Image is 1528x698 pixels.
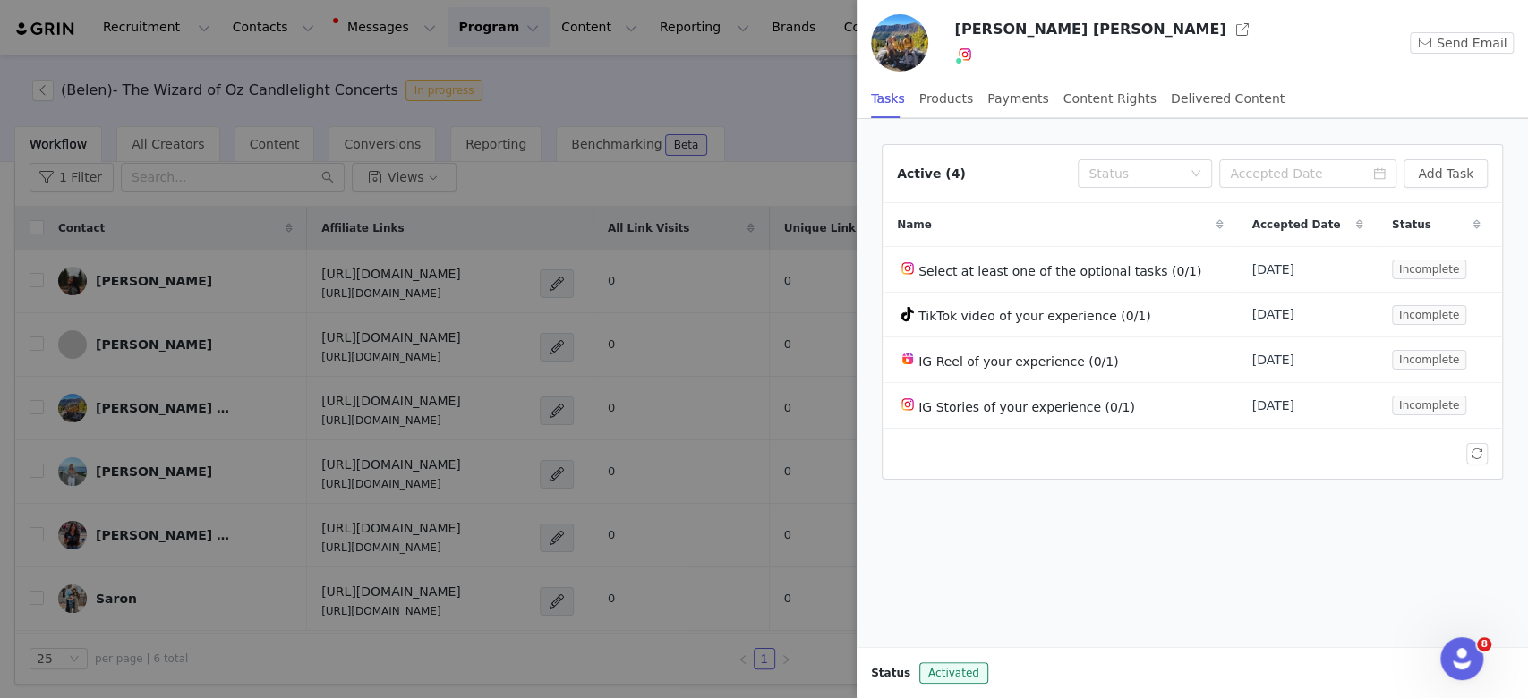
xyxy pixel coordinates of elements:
[918,400,1135,414] span: IG Stories of your experience (0/1)
[1392,305,1466,325] span: Incomplete
[871,79,905,119] div: Tasks
[1251,396,1293,415] span: [DATE]
[1219,159,1396,188] input: Accepted Date
[987,79,1049,119] div: Payments
[918,354,1118,369] span: IG Reel of your experience (0/1)
[1392,217,1431,233] span: Status
[1251,217,1340,233] span: Accepted Date
[1191,168,1201,181] i: icon: down
[901,352,915,366] img: instagram-reels.svg
[918,309,1150,323] span: TikTok video of your experience (0/1)
[901,261,915,276] img: instagram.svg
[871,14,928,72] img: 0701ab90-939f-4700-8a81-9c55f1c5a295.jpg
[901,397,915,412] img: instagram.svg
[1251,305,1293,324] span: [DATE]
[882,144,1503,480] article: Active
[1063,79,1157,119] div: Content Rights
[1410,32,1514,54] button: Send Email
[897,165,966,183] div: Active (4)
[1477,637,1491,651] span: 8
[871,665,910,681] span: Status
[1251,351,1293,370] span: [DATE]
[1088,165,1182,183] div: Status
[918,264,1201,278] span: Select at least one of the optional tasks (0/1)
[1392,350,1466,370] span: Incomplete
[1392,260,1466,279] span: Incomplete
[919,662,988,684] span: Activated
[958,47,972,62] img: instagram.svg
[1373,167,1386,180] i: icon: calendar
[1440,637,1483,680] iframe: Intercom live chat
[1251,260,1293,279] span: [DATE]
[1392,396,1466,415] span: Incomplete
[1171,79,1285,119] div: Delivered Content
[954,19,1225,40] h3: [PERSON_NAME] [PERSON_NAME]
[1404,159,1488,188] button: Add Task
[897,217,932,233] span: Name
[919,79,973,119] div: Products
